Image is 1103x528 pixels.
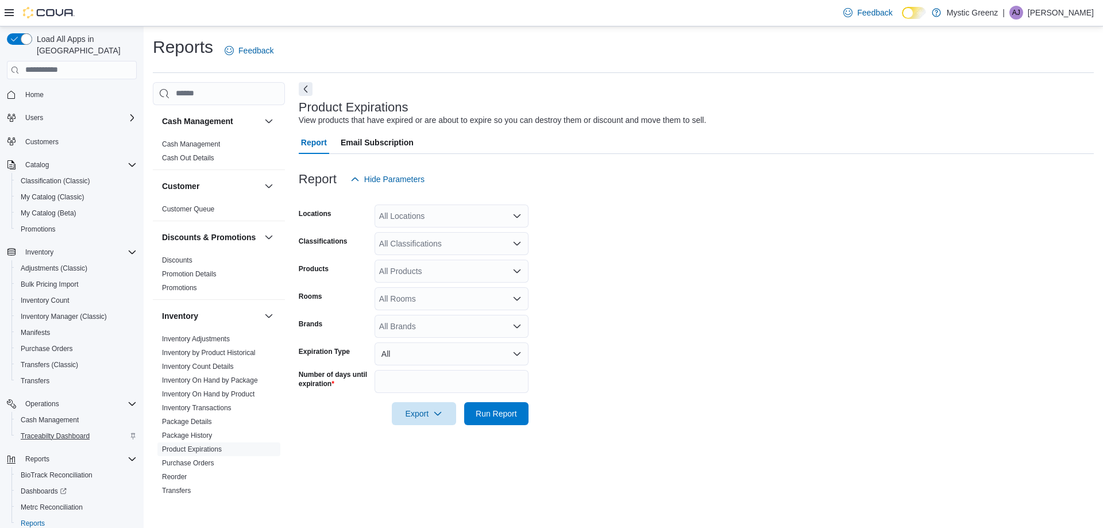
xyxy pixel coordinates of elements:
button: Inventory [262,309,276,323]
a: Feedback [839,1,897,24]
span: Purchase Orders [16,342,137,356]
span: Promotions [162,283,197,292]
input: Dark Mode [902,7,926,19]
span: Classification (Classic) [21,176,90,186]
span: Manifests [16,326,137,340]
button: Customer [262,179,276,193]
span: Manifests [21,328,50,337]
button: Operations [2,396,141,412]
span: Report [301,131,327,154]
button: Customers [2,133,141,149]
span: Reorder [162,472,187,481]
a: Cash Management [16,413,83,427]
a: Purchase Orders [16,342,78,356]
button: Traceabilty Dashboard [11,428,141,444]
a: Inventory Count Details [162,363,234,371]
a: Cash Management [162,140,220,148]
p: | [1002,6,1005,20]
button: Users [2,110,141,126]
span: BioTrack Reconciliation [16,468,137,482]
span: AJ [1012,6,1020,20]
a: Reorder [162,473,187,481]
span: Customers [25,137,59,147]
button: Hide Parameters [346,168,429,191]
span: Email Subscription [341,131,414,154]
h1: Reports [153,36,213,59]
button: Open list of options [512,294,522,303]
span: Adjustments (Classic) [16,261,137,275]
a: Classification (Classic) [16,174,95,188]
span: Inventory Manager (Classic) [21,312,107,321]
button: Reports [21,452,54,466]
span: BioTrack Reconciliation [21,471,92,480]
button: Inventory [2,244,141,260]
button: Export [392,402,456,425]
span: Hide Parameters [364,174,425,185]
button: Cash Management [262,114,276,128]
button: Open list of options [512,211,522,221]
p: [PERSON_NAME] [1028,6,1094,20]
a: Adjustments (Classic) [16,261,92,275]
button: Cash Management [11,412,141,428]
button: Discounts & Promotions [262,230,276,244]
a: Metrc Reconciliation [16,500,87,514]
span: Discounts [162,256,192,265]
span: Purchase Orders [21,344,73,353]
button: Bulk Pricing Import [11,276,141,292]
button: Transfers (Classic) [11,357,141,373]
span: Customers [21,134,137,148]
button: BioTrack Reconciliation [11,467,141,483]
span: Inventory Count [21,296,70,305]
label: Brands [299,319,322,329]
h3: Inventory [162,310,198,322]
a: Transfers [16,374,54,388]
span: Inventory Count [16,294,137,307]
span: Inventory [21,245,137,259]
span: Promotions [21,225,56,234]
div: Inventory [153,332,285,502]
button: Classification (Classic) [11,173,141,189]
label: Locations [299,209,331,218]
button: Open list of options [512,239,522,248]
button: Open list of options [512,322,522,331]
label: Rooms [299,292,322,301]
span: Inventory Transactions [162,403,232,413]
button: Users [21,111,48,125]
div: View products that have expired or are about to expire so you can destroy them or discount and mo... [299,114,706,126]
button: Adjustments (Classic) [11,260,141,276]
a: Traceabilty Dashboard [16,429,94,443]
a: Inventory Count [16,294,74,307]
button: Catalog [2,157,141,173]
span: Customer Queue [162,205,214,214]
a: Promotions [162,284,197,292]
button: Transfers [11,373,141,389]
span: Promotions [16,222,137,236]
span: Transfers (Classic) [16,358,137,372]
span: Reports [25,454,49,464]
span: My Catalog (Beta) [16,206,137,220]
span: Promotion Details [162,269,217,279]
span: Cash Management [21,415,79,425]
span: Users [25,113,43,122]
a: Inventory On Hand by Package [162,376,258,384]
span: Transfers [162,486,191,495]
button: Operations [21,397,64,411]
a: Manifests [16,326,55,340]
button: Next [299,82,313,96]
a: Promotion Details [162,270,217,278]
button: Inventory [21,245,58,259]
span: Transfers [16,374,137,388]
span: Inventory On Hand by Product [162,390,254,399]
span: Traceabilty Dashboard [21,431,90,441]
h3: Customer [162,180,199,192]
button: Inventory [162,310,260,322]
span: My Catalog (Classic) [16,190,137,204]
span: Load All Apps in [GEOGRAPHIC_DATA] [32,33,137,56]
button: All [375,342,529,365]
span: Traceabilty Dashboard [16,429,137,443]
a: Transfers [162,487,191,495]
span: Operations [21,397,137,411]
span: Operations [25,399,59,408]
span: Dashboards [21,487,67,496]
